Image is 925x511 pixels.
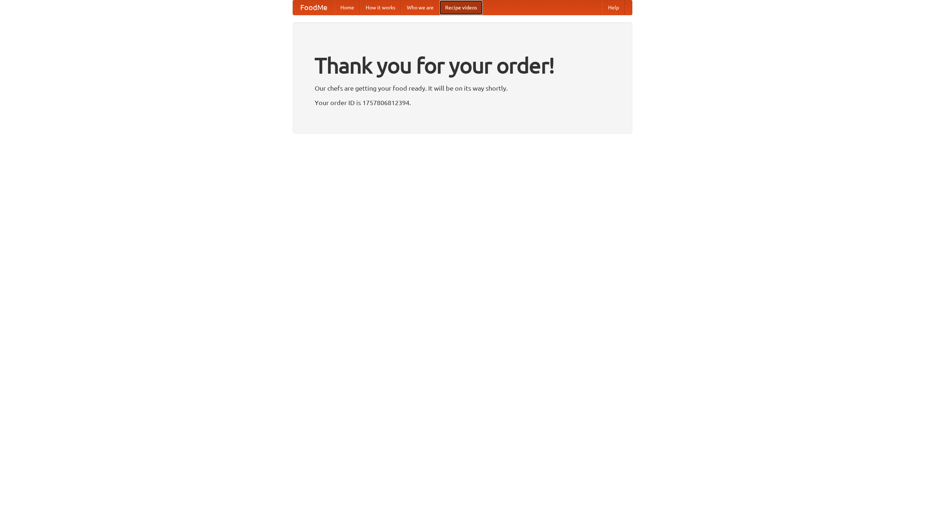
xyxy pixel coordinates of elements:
a: How it works [360,0,401,15]
a: Recipe videos [439,0,483,15]
a: FoodMe [293,0,335,15]
p: Our chefs are getting your food ready. It will be on its way shortly. [315,83,610,94]
a: Help [602,0,625,15]
p: Your order ID is 1757806812394. [315,97,610,108]
a: Who we are [401,0,439,15]
h1: Thank you for your order! [315,48,610,83]
a: Home [335,0,360,15]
